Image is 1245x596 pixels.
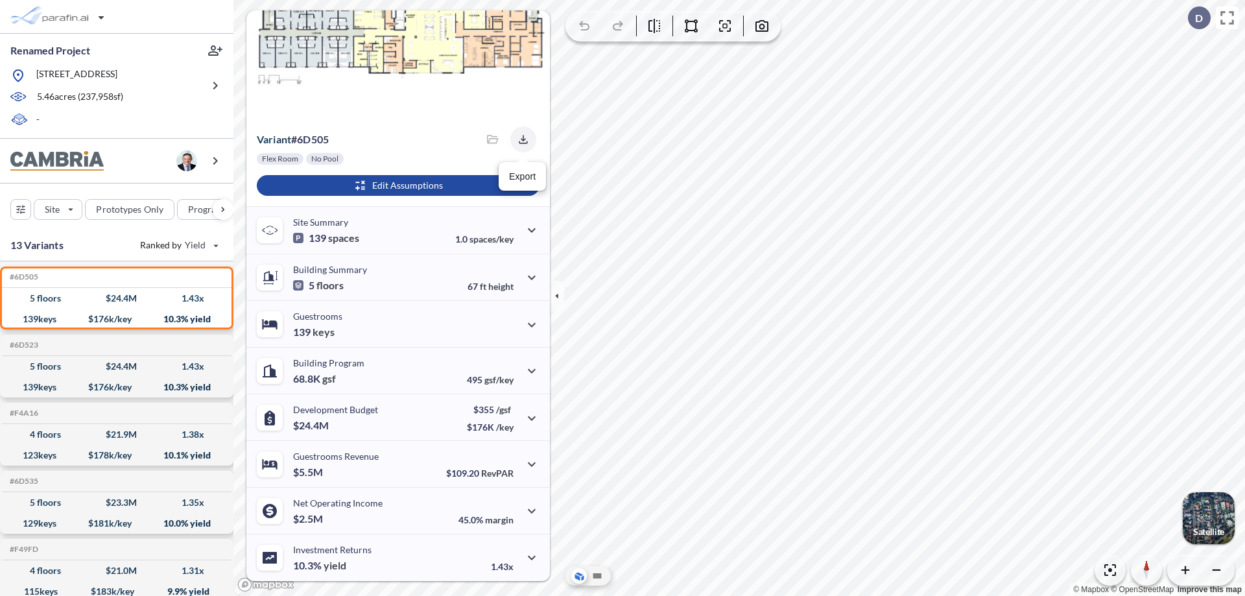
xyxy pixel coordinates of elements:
[467,404,514,415] p: $355
[328,232,359,244] span: spaces
[467,422,514,433] p: $176K
[372,179,443,192] p: Edit Assumptions
[311,154,338,164] p: No Pool
[1073,585,1109,594] a: Mapbox
[10,237,64,253] p: 13 Variants
[485,514,514,525] span: margin
[468,281,514,292] p: 67
[293,217,348,228] p: Site Summary
[293,311,342,322] p: Guestrooms
[293,559,346,572] p: 10.3%
[481,468,514,479] span: RevPAR
[293,497,383,508] p: Net Operating Income
[45,203,60,216] p: Site
[467,374,514,385] p: 495
[176,150,197,171] img: user logo
[458,514,514,525] p: 45.0%
[313,326,335,339] span: keys
[36,113,40,128] p: -
[316,279,344,292] span: floors
[571,568,587,584] button: Aerial View
[293,357,364,368] p: Building Program
[188,203,224,216] p: Program
[293,326,335,339] p: 139
[322,372,336,385] span: gsf
[469,233,514,244] span: spaces/key
[7,477,38,486] h5: Click to copy the code
[480,281,486,292] span: ft
[85,199,174,220] button: Prototypes Only
[34,199,82,220] button: Site
[96,203,163,216] p: Prototypes Only
[130,235,227,256] button: Ranked by Yield
[1183,492,1235,544] button: Switcher ImageSatellite
[491,561,514,572] p: 1.43x
[446,468,514,479] p: $109.20
[293,372,336,385] p: 68.8K
[7,545,38,554] h5: Click to copy the code
[7,340,38,350] h5: Click to copy the code
[293,544,372,555] p: Investment Returns
[1183,492,1235,544] img: Switcher Image
[36,67,117,84] p: [STREET_ADDRESS]
[484,374,514,385] span: gsf/key
[1178,585,1242,594] a: Improve this map
[257,133,329,146] p: # 6d505
[257,175,539,196] button: Edit Assumptions
[1111,585,1174,594] a: OpenStreetMap
[589,568,605,584] button: Site Plan
[237,577,294,592] a: Mapbox homepage
[257,133,291,145] span: Variant
[10,43,90,58] p: Renamed Project
[293,279,344,292] p: 5
[509,170,536,184] p: Export
[496,404,511,415] span: /gsf
[293,404,378,415] p: Development Budget
[293,232,359,244] p: 139
[1195,12,1203,24] p: D
[185,239,206,252] span: Yield
[7,409,38,418] h5: Click to copy the code
[1193,527,1224,537] p: Satellite
[293,264,367,275] p: Building Summary
[37,90,123,104] p: 5.46 acres ( 237,958 sf)
[177,199,247,220] button: Program
[10,151,104,171] img: BrandImage
[455,233,514,244] p: 1.0
[293,466,325,479] p: $5.5M
[488,281,514,292] span: height
[293,451,379,462] p: Guestrooms Revenue
[262,154,298,164] p: Flex Room
[293,419,331,432] p: $24.4M
[324,559,346,572] span: yield
[496,422,514,433] span: /key
[293,512,325,525] p: $2.5M
[7,272,38,281] h5: Click to copy the code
